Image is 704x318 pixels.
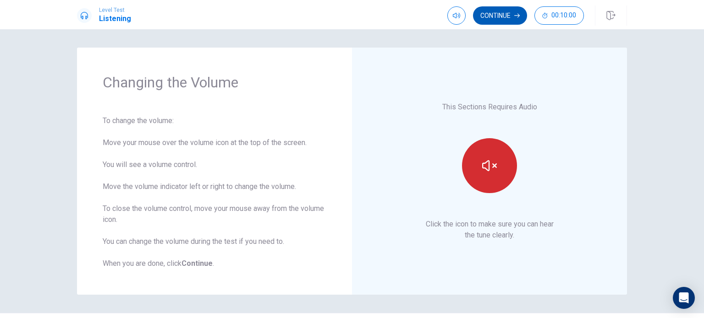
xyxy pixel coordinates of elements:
span: Level Test [99,7,131,13]
h1: Changing the Volume [103,73,326,92]
p: This Sections Requires Audio [442,102,537,113]
div: Open Intercom Messenger [673,287,695,309]
div: To change the volume: Move your mouse over the volume icon at the top of the screen. You will see... [103,115,326,269]
p: Click the icon to make sure you can hear the tune clearly. [426,219,554,241]
button: 00:10:00 [534,6,584,25]
button: Continue [473,6,527,25]
b: Continue [181,259,213,268]
span: 00:10:00 [551,12,576,19]
h1: Listening [99,13,131,24]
